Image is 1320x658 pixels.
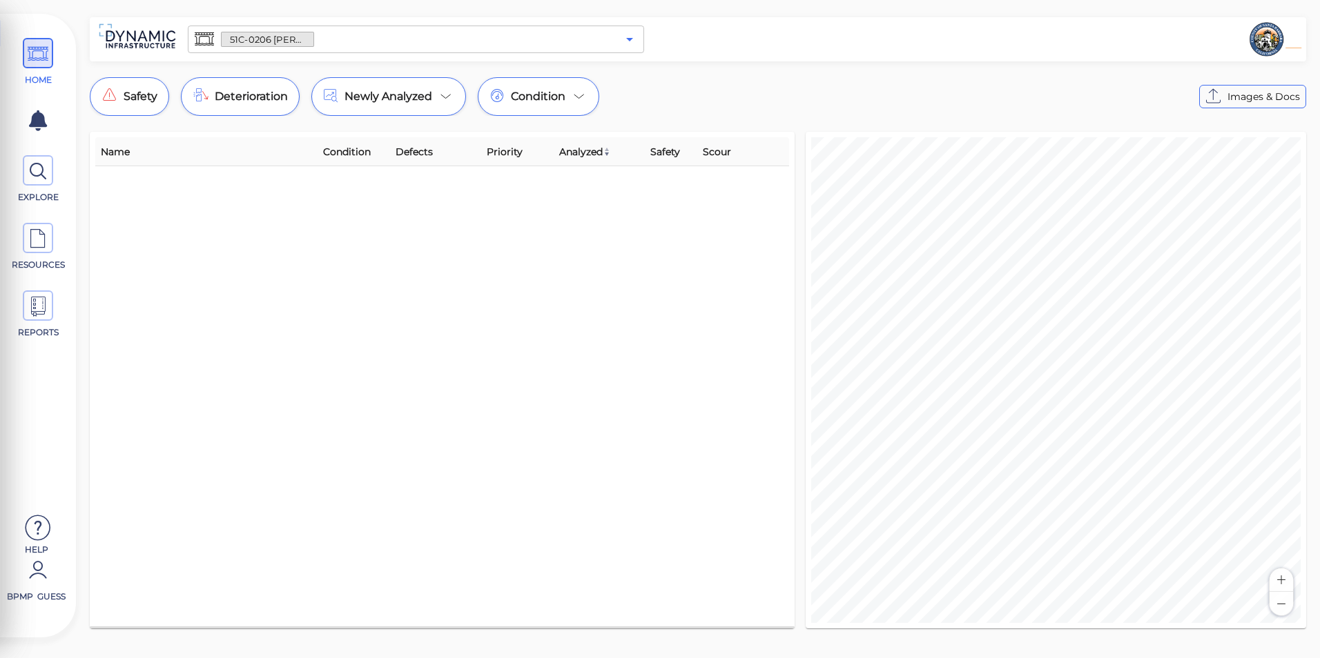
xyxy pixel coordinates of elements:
span: Scour [703,143,731,160]
span: HOME [9,74,68,86]
span: Images & Docs [1227,88,1300,105]
img: sort_z_to_a [603,148,611,156]
span: Priority [487,143,523,160]
button: Zoom in [1270,568,1293,592]
span: Defects [396,143,433,160]
button: Zoom out [1270,592,1293,615]
canvas: Map [811,137,1301,623]
span: Help [7,544,66,555]
span: Newly Analyzed [344,88,432,105]
a: EXPLORE [7,155,69,203]
a: HOME [7,38,69,86]
a: RESOURCES [7,223,69,271]
span: Deterioration [215,88,288,105]
span: Safety [124,88,157,105]
span: BPMP Guess [7,590,66,603]
button: Images & Docs [1199,85,1306,108]
span: Analyzed [559,143,611,160]
span: 51C-0206 [PERSON_NAME][GEOGRAPHIC_DATA] [222,33,313,46]
button: Open [620,30,639,49]
span: EXPLORE [9,191,68,203]
span: Condition [511,88,565,105]
iframe: Chat [1261,596,1310,648]
span: Safety [650,143,680,160]
span: RESOURCES [9,259,68,271]
span: REPORTS [9,326,68,339]
a: REPORTS [7,290,69,339]
span: Condition [323,143,371,160]
span: Name [101,143,130,160]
